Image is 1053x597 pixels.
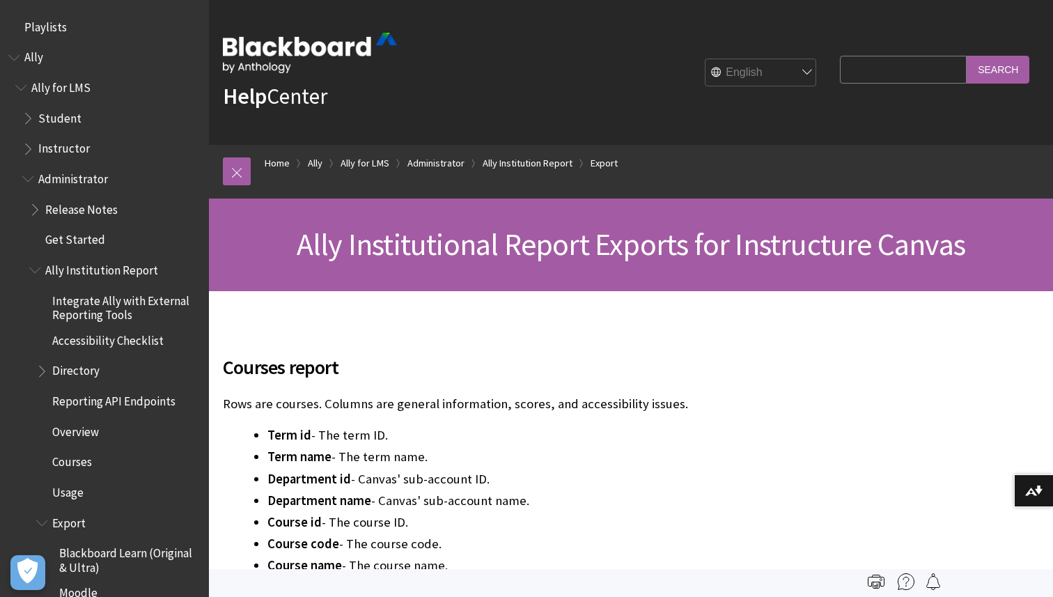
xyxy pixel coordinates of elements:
span: Export [52,511,86,530]
strong: Help [223,82,267,110]
a: Ally Institution Report [483,155,572,172]
span: Overview [52,420,99,439]
span: Blackboard Learn (Original & Ultra) [59,542,199,575]
li: - The term ID. [267,426,833,445]
a: HelpCenter [223,82,327,110]
p: Rows are courses. Columns are general information, scores, and accessibility issues. [223,395,833,413]
span: Department name [267,493,371,509]
span: Administrator [38,167,108,186]
span: Directory [52,359,100,378]
span: Student [38,107,81,125]
a: Home [265,155,290,172]
span: Integrate Ally with External Reporting Tools [52,289,199,322]
span: Course id [267,514,322,530]
span: Department id [267,471,351,487]
li: - The term name. [267,447,833,467]
span: Term name [267,449,331,465]
span: Reporting API Endpoints [52,389,175,408]
a: Administrator [407,155,465,172]
span: Playlists [24,15,67,34]
span: Ally Institutional Report Exports for Instructure Canvas [297,225,965,263]
img: Follow this page [925,573,942,590]
input: Search [967,56,1029,83]
li: - Canvas' sub-account ID. [267,470,833,489]
span: Accessibility Checklist [52,329,164,348]
span: Usage [52,481,84,499]
a: Ally for LMS [341,155,389,172]
img: Print [868,573,884,590]
a: Ally [308,155,322,172]
img: More help [898,573,914,590]
span: Ally for LMS [31,76,91,95]
nav: Book outline for Playlists [8,15,201,39]
li: - The course ID. [267,513,833,532]
span: Term id [267,427,311,443]
span: Course code [267,536,339,552]
span: Course name [267,557,342,573]
li: - Canvas' sub-account name. [267,491,833,511]
select: Site Language Selector [705,59,817,87]
span: Courses [52,451,92,470]
span: Release Notes [45,198,118,217]
span: Courses report [223,352,833,382]
li: - The course code. [267,534,833,554]
li: - The course name. [267,556,833,575]
span: Get Started [45,228,105,247]
img: Blackboard by Anthology [223,33,397,73]
span: Ally [24,46,43,65]
button: Open Preferences [10,555,45,590]
span: Ally Institution Report [45,258,158,277]
span: Instructor [38,137,90,156]
a: Export [591,155,618,172]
